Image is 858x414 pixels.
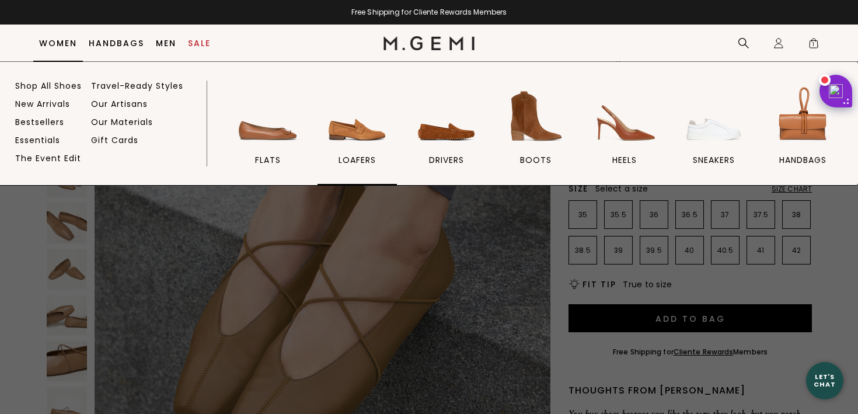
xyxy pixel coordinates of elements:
[612,155,637,165] span: heels
[406,84,486,185] a: drivers
[681,84,747,149] img: sneakers
[15,117,64,127] a: Bestsellers
[156,39,176,48] a: Men
[39,39,77,48] a: Women
[235,84,301,149] img: flats
[318,84,397,185] a: loafers
[592,84,657,149] img: heels
[806,373,843,388] div: Let's Chat
[91,135,138,145] a: Gift Cards
[808,40,819,51] span: 1
[15,135,60,145] a: Essentials
[503,84,568,149] img: BOOTS
[325,84,390,149] img: loafers
[770,84,836,149] img: handbags
[15,99,70,109] a: New Arrivals
[585,84,665,185] a: heels
[228,84,308,185] a: flats
[414,84,479,149] img: drivers
[496,84,576,185] a: BOOTS
[15,81,82,91] a: Shop All Shoes
[188,39,211,48] a: Sale
[255,155,281,165] span: flats
[383,36,475,50] img: M.Gemi
[520,155,552,165] span: BOOTS
[91,117,153,127] a: Our Materials
[339,155,376,165] span: loafers
[674,84,754,185] a: sneakers
[91,81,183,91] a: Travel-Ready Styles
[15,153,81,163] a: The Event Edit
[763,84,843,185] a: handbags
[779,155,826,165] span: handbags
[89,39,144,48] a: Handbags
[693,155,735,165] span: sneakers
[429,155,464,165] span: drivers
[91,99,148,109] a: Our Artisans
